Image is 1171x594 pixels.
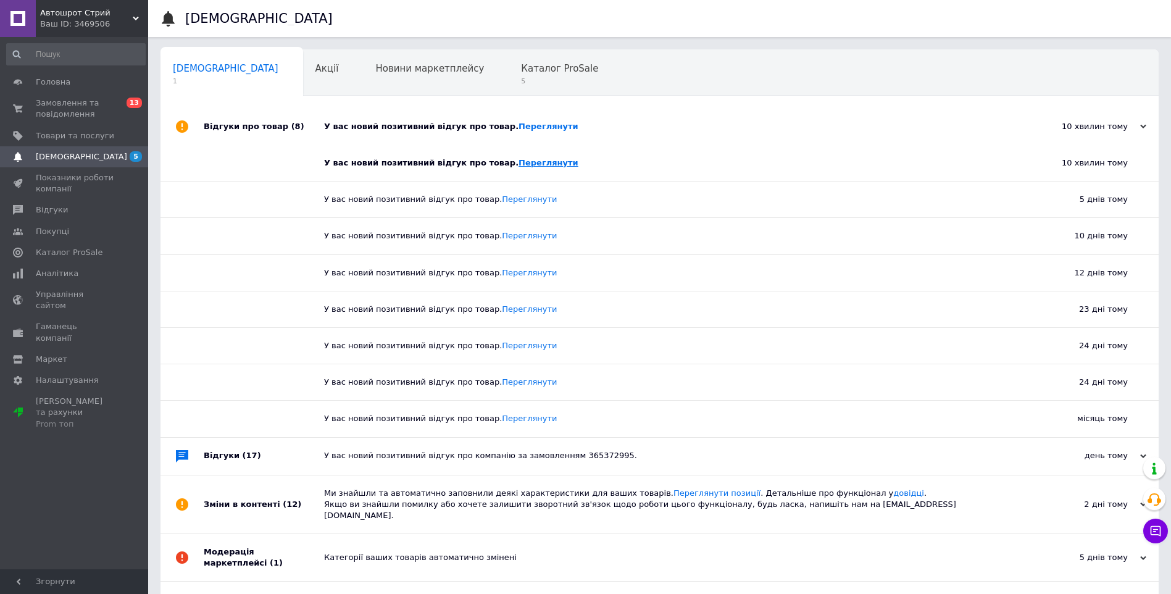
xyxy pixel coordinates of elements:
[36,396,114,430] span: [PERSON_NAME] та рахунки
[1004,401,1159,437] div: місяць тому
[6,43,146,65] input: Пошук
[1004,255,1159,291] div: 12 днів тому
[130,151,142,162] span: 5
[324,488,1023,522] div: Ми знайшли та автоматично заповнили деякі характеристики для ваших товарів. . Детальніше про функ...
[1004,364,1159,400] div: 24 дні тому
[127,98,142,108] span: 13
[324,230,1004,241] div: У вас новий позитивний відгук про товар.
[173,63,278,74] span: [DEMOGRAPHIC_DATA]
[1004,145,1159,181] div: 10 хвилин тому
[36,204,68,215] span: Відгуки
[521,63,598,74] span: Каталог ProSale
[1023,450,1146,461] div: день тому
[1004,328,1159,364] div: 24 дні тому
[502,195,557,204] a: Переглянути
[36,77,70,88] span: Головна
[204,108,324,145] div: Відгуки про товар
[40,19,148,30] div: Ваш ID: 3469506
[673,488,761,498] a: Переглянути позиції
[324,340,1004,351] div: У вас новий позитивний відгук про товар.
[502,268,557,277] a: Переглянути
[324,377,1004,388] div: У вас новий позитивний відгук про товар.
[1023,552,1146,563] div: 5 днів тому
[36,172,114,195] span: Показники роботи компанії
[324,121,1023,132] div: У вас новий позитивний відгук про товар.
[1004,182,1159,217] div: 5 днів тому
[502,377,557,387] a: Переглянути
[36,268,78,279] span: Аналітика
[36,419,114,430] div: Prom топ
[204,475,324,534] div: Зміни в контенті
[324,194,1004,205] div: У вас новий позитивний відгук про товар.
[36,226,69,237] span: Покупці
[519,158,578,167] a: Переглянути
[40,7,133,19] span: Автошрот Стрий
[502,304,557,314] a: Переглянути
[1004,218,1159,254] div: 10 днів тому
[36,375,99,386] span: Налаштування
[36,247,102,258] span: Каталог ProSale
[502,341,557,350] a: Переглянути
[315,63,339,74] span: Акції
[324,450,1023,461] div: У вас новий позитивний відгук про компанію за замовленням 365372995.
[36,130,114,141] span: Товари та послуги
[36,354,67,365] span: Маркет
[204,438,324,475] div: Відгуки
[36,98,114,120] span: Замовлення та повідомлення
[324,413,1004,424] div: У вас новий позитивний відгук про товар.
[270,558,283,567] span: (1)
[36,289,114,311] span: Управління сайтом
[185,11,333,26] h1: [DEMOGRAPHIC_DATA]
[173,77,278,86] span: 1
[291,122,304,131] span: (8)
[1023,499,1146,510] div: 2 дні тому
[502,231,557,240] a: Переглянути
[36,151,127,162] span: [DEMOGRAPHIC_DATA]
[521,77,598,86] span: 5
[893,488,924,498] a: довідці
[1023,121,1146,132] div: 10 хвилин тому
[243,451,261,460] span: (17)
[324,267,1004,278] div: У вас новий позитивний відгук про товар.
[204,534,324,581] div: Модерація маркетплейсі
[36,321,114,343] span: Гаманець компанії
[324,157,1004,169] div: У вас новий позитивний відгук про товар.
[1143,519,1168,543] button: Чат з покупцем
[283,500,301,509] span: (12)
[324,552,1023,563] div: Категорії ваших товарів автоматично змінені
[519,122,578,131] a: Переглянути
[502,414,557,423] a: Переглянути
[1004,291,1159,327] div: 23 дні тому
[324,304,1004,315] div: У вас новий позитивний відгук про товар.
[375,63,484,74] span: Новини маркетплейсу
